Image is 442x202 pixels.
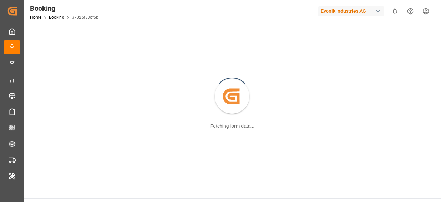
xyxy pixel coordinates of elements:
div: Booking [30,3,98,13]
button: Help Center [403,3,418,19]
div: Fetching form data... [210,123,254,130]
a: Booking [49,15,64,20]
div: Evonik Industries AG [318,6,384,16]
a: Home [30,15,41,20]
button: show 0 new notifications [387,3,403,19]
button: Evonik Industries AG [318,4,387,18]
